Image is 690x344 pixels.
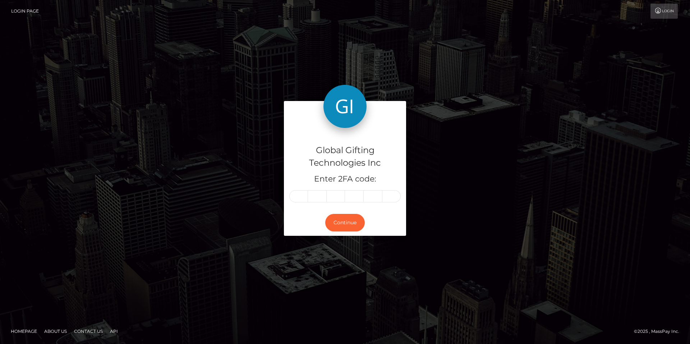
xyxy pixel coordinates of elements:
a: Login [650,4,678,19]
a: Login Page [11,4,39,19]
a: Homepage [8,326,40,337]
h4: Global Gifting Technologies Inc [289,144,401,169]
button: Continue [325,214,365,231]
img: Global Gifting Technologies Inc [323,85,367,128]
h5: Enter 2FA code: [289,174,401,185]
a: Contact Us [71,326,106,337]
a: API [107,326,121,337]
a: About Us [41,326,70,337]
div: © 2025 , MassPay Inc. [634,327,685,335]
